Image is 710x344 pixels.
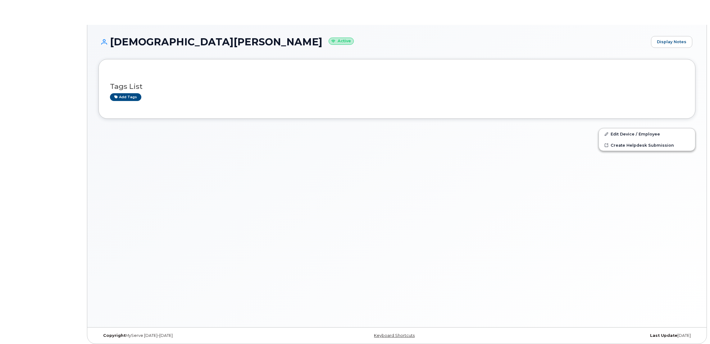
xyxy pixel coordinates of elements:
[374,333,415,338] a: Keyboard Shortcuts
[110,93,141,101] a: Add tags
[110,83,684,90] h3: Tags List
[599,128,695,140] a: Edit Device / Employee
[651,36,692,48] a: Display Notes
[599,140,695,151] a: Create Helpdesk Submission
[98,333,298,338] div: MyServe [DATE]–[DATE]
[496,333,695,338] div: [DATE]
[98,36,648,47] h1: [DEMOGRAPHIC_DATA][PERSON_NAME]
[103,333,125,338] strong: Copyright
[329,38,354,45] small: Active
[650,333,677,338] strong: Last Update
